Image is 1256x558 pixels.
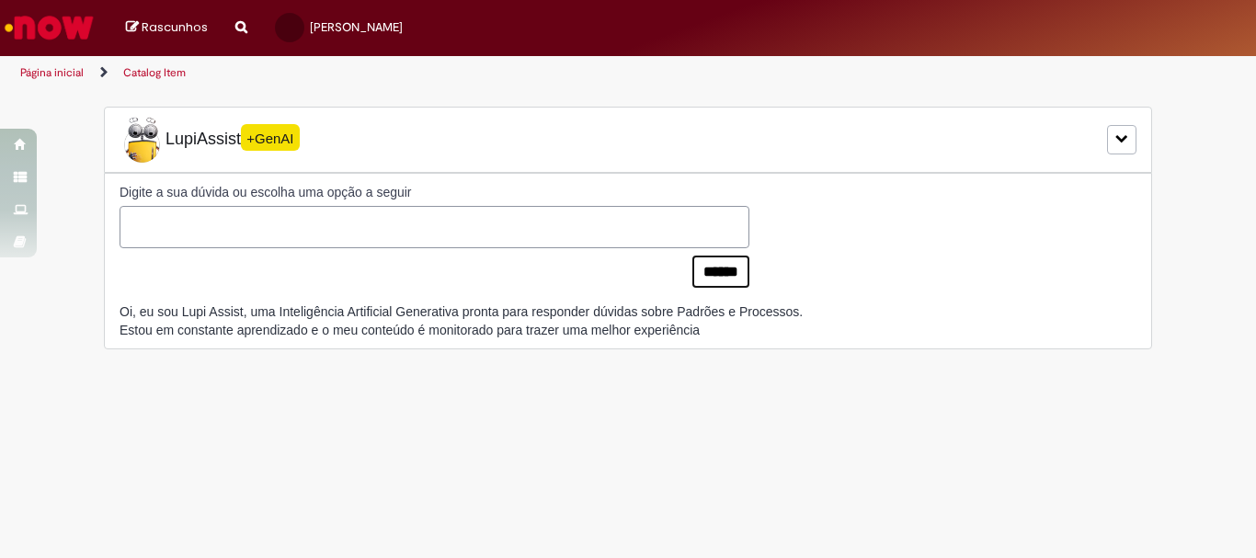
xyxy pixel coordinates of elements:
[104,107,1152,173] div: LupiLupiAssist+GenAI
[142,18,208,36] span: Rascunhos
[2,9,97,46] img: ServiceNow
[120,117,300,163] span: LupiAssist
[126,19,208,37] a: Rascunhos
[120,302,803,339] div: Oi, eu sou Lupi Assist, uma Inteligência Artificial Generativa pronta para responder dúvidas sobr...
[120,117,166,163] img: Lupi
[241,124,300,151] span: +GenAI
[14,56,824,90] ul: Trilhas de página
[20,65,84,80] a: Página inicial
[123,65,186,80] a: Catalog Item
[310,19,403,35] span: [PERSON_NAME]
[120,183,749,201] label: Digite a sua dúvida ou escolha uma opção a seguir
